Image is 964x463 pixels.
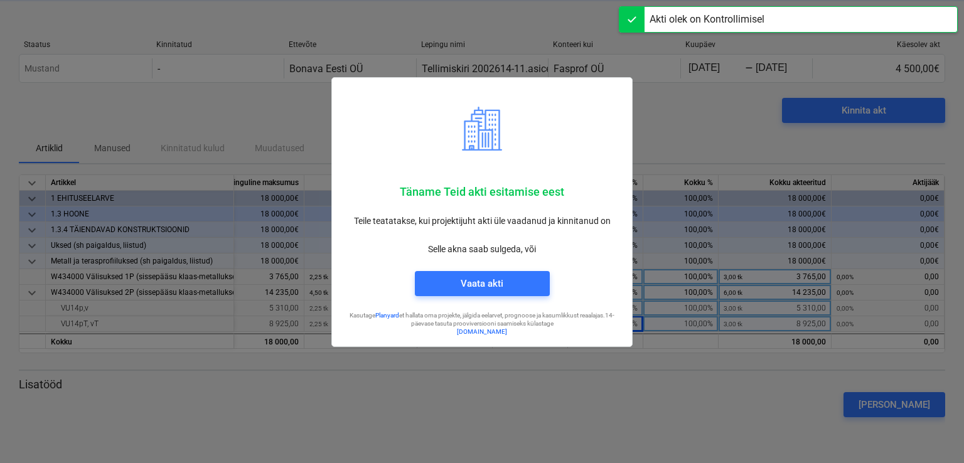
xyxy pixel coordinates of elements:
div: Vaata akti [461,275,503,292]
p: Kasutage et hallata oma projekte, jälgida eelarvet, prognoose ja kasumlikkust reaalajas. 14-päeva... [342,311,622,328]
div: Akti olek on Kontrollimisel [650,12,764,27]
a: Planyard [375,312,399,319]
p: Täname Teid akti esitamise eest [342,184,622,200]
p: Selle akna saab sulgeda, või [342,243,622,256]
a: [DOMAIN_NAME] [457,328,507,335]
button: Vaata akti [415,271,550,296]
p: Teile teatatakse, kui projektijuht akti üle vaadanud ja kinnitanud on [342,215,622,228]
